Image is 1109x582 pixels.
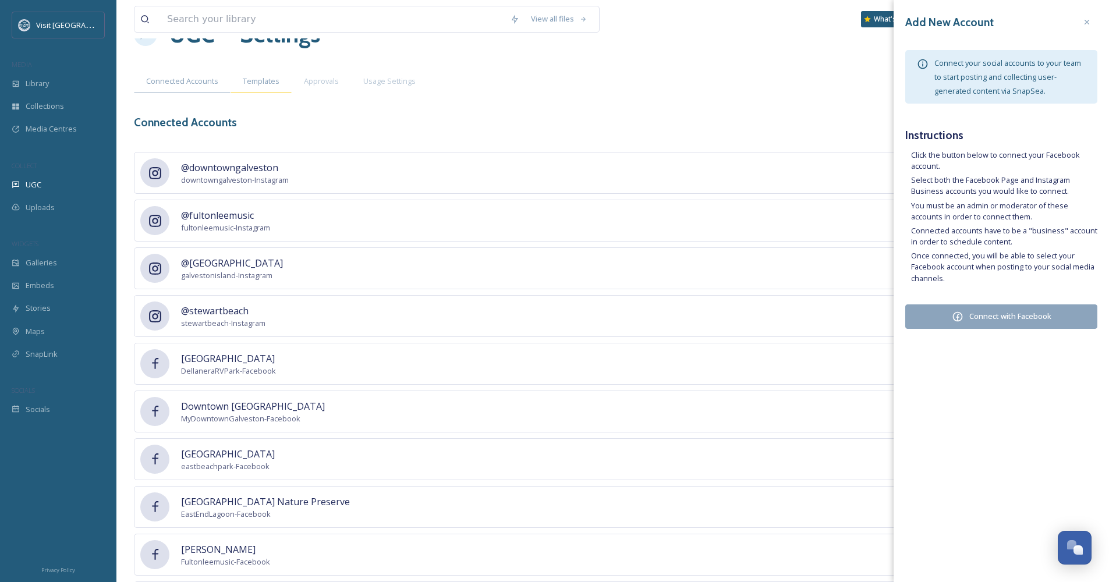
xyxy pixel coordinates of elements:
span: Embeds [26,280,54,291]
li: Connected accounts have to be a "business" account in order to schedule content. [911,225,1097,247]
span: [GEOGRAPHIC_DATA] [181,352,276,365]
span: EastEndLagoon - Facebook [181,509,350,520]
li: You must be an admin or moderator of these accounts in order to connect them. [911,200,1097,222]
span: Uploads [26,202,55,213]
span: Socials [26,404,50,415]
a: What's New [861,11,919,27]
span: Library [26,78,49,89]
span: @[GEOGRAPHIC_DATA] [181,256,283,270]
span: downtowngalveston - Instagram [181,175,289,186]
span: MEDIA [12,60,32,69]
img: logo.png [19,19,30,31]
span: @downtowngalveston [181,161,289,175]
span: SnapLink [26,349,58,360]
span: Downtown [GEOGRAPHIC_DATA] [181,399,325,413]
a: Privacy Policy [41,562,75,576]
span: WIDGETS [12,239,38,248]
span: @stewartbeach [181,304,265,318]
span: Fultonleemusic - Facebook [181,556,270,567]
input: Search your library [161,6,504,32]
span: Visit [GEOGRAPHIC_DATA] [36,19,126,30]
span: @fultonleemusic [181,208,270,222]
span: Connect your social accounts to your team to start posting and collecting user-generated content ... [934,58,1081,96]
button: Open Chat [1058,531,1092,565]
a: View all files [525,8,593,30]
span: Templates [243,76,279,87]
span: Privacy Policy [41,566,75,574]
span: Galleries [26,257,57,268]
span: galvestonisland - Instagram [181,270,283,281]
span: fultonleemusic - Instagram [181,222,270,233]
span: Collections [26,101,64,112]
li: Select both the Facebook Page and Instagram Business accounts you would like to connect. [911,175,1097,197]
span: Connected Accounts [146,76,218,87]
span: [PERSON_NAME] [181,542,270,556]
span: Maps [26,326,45,337]
span: UGC [26,179,41,190]
li: Click the button below to connect your Facebook account. [911,150,1097,172]
span: [GEOGRAPHIC_DATA] Nature Preserve [181,495,350,509]
span: Media Centres [26,123,77,134]
h3: Add New Account [905,14,994,31]
span: Approvals [304,76,339,87]
span: Stories [26,303,51,314]
span: DellaneraRVPark - Facebook [181,365,276,377]
span: eastbeachpark - Facebook [181,461,275,472]
span: SOCIALS [12,386,35,395]
h3: Connected Accounts [134,114,237,131]
button: Connect with Facebook [905,304,1097,329]
li: Once connected, you will be able to select your Facebook account when posting to your social medi... [911,250,1097,284]
span: stewartbeach - Instagram [181,318,265,329]
span: Usage Settings [363,76,416,87]
span: [GEOGRAPHIC_DATA] [181,447,275,461]
h5: Instructions [905,127,1097,144]
span: COLLECT [12,161,37,170]
span: MyDowntownGalveston - Facebook [181,413,325,424]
